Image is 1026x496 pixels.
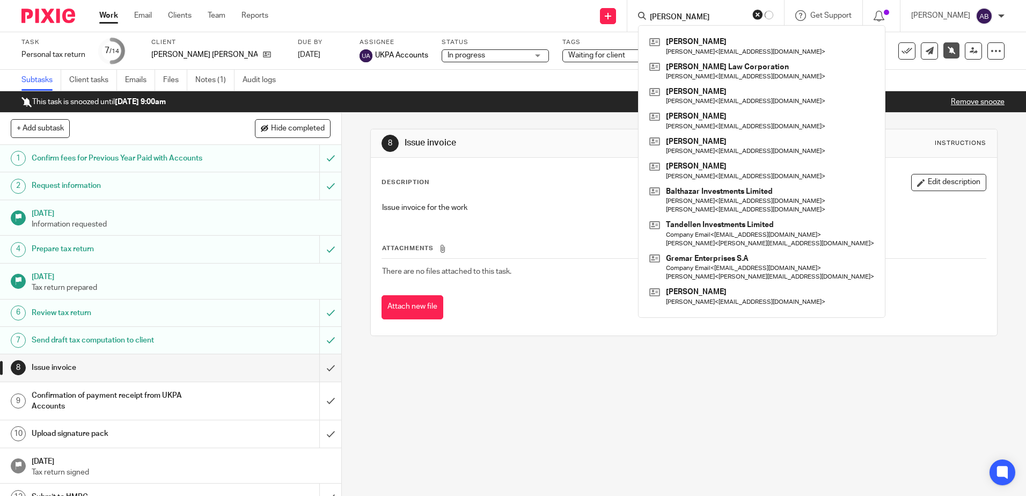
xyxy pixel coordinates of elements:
[360,38,428,47] label: Assignee
[32,360,216,376] h1: Issue invoice
[32,150,216,166] h1: Confirm fees for Previous Year Paid with Accounts
[11,426,26,441] div: 10
[168,10,192,21] a: Clients
[382,135,399,152] div: 8
[151,38,284,47] label: Client
[32,219,331,230] p: Information requested
[752,9,763,20] button: Clear
[649,13,745,23] input: Search
[195,70,234,91] a: Notes (1)
[360,49,372,62] img: svg%3E
[11,305,26,320] div: 6
[99,10,118,21] a: Work
[21,97,166,107] p: This task is snoozed until
[32,332,216,348] h1: Send draft tax computation to client
[109,48,119,54] small: /14
[11,179,26,194] div: 2
[976,8,993,25] img: svg%3E
[32,206,331,219] h1: [DATE]
[382,295,443,319] button: Attach new file
[21,49,85,60] div: Personal tax return
[298,51,320,59] span: [DATE]
[32,269,331,282] h1: [DATE]
[32,467,331,478] p: Tax return signed
[11,393,26,409] div: 9
[562,38,670,47] label: Tags
[382,245,434,251] span: Attachments
[11,333,26,348] div: 7
[105,45,119,57] div: 7
[151,49,258,60] p: [PERSON_NAME] [PERSON_NAME]
[208,10,225,21] a: Team
[163,70,187,91] a: Files
[448,52,485,59] span: In progress
[11,242,26,257] div: 4
[32,178,216,194] h1: Request information
[125,70,155,91] a: Emails
[255,119,331,137] button: Hide completed
[382,178,429,187] p: Description
[382,202,985,213] p: Issue invoice for the work
[568,52,625,59] span: Waiting for client
[271,125,325,133] span: Hide completed
[21,38,85,47] label: Task
[810,12,852,19] span: Get Support
[765,11,773,19] svg: Results are loading
[241,10,268,21] a: Reports
[32,426,216,442] h1: Upload signature pack
[405,137,707,149] h1: Issue invoice
[951,98,1005,106] a: Remove snooze
[911,174,986,191] button: Edit description
[32,454,331,467] h1: [DATE]
[243,70,284,91] a: Audit logs
[442,38,549,47] label: Status
[32,241,216,257] h1: Prepare tax return
[11,119,70,137] button: + Add subtask
[32,282,331,293] p: Tax return prepared
[11,360,26,375] div: 8
[298,38,346,47] label: Due by
[69,70,117,91] a: Client tasks
[21,70,61,91] a: Subtasks
[32,305,216,321] h1: Review tax return
[21,9,75,23] img: Pixie
[11,151,26,166] div: 1
[935,139,986,148] div: Instructions
[375,50,428,61] span: UKPA Accounts
[115,98,166,106] b: [DATE] 9:00am
[134,10,152,21] a: Email
[911,10,970,21] p: [PERSON_NAME]
[32,388,216,415] h1: Confirmation of payment receipt from UKPA Accounts
[382,268,511,275] span: There are no files attached to this task.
